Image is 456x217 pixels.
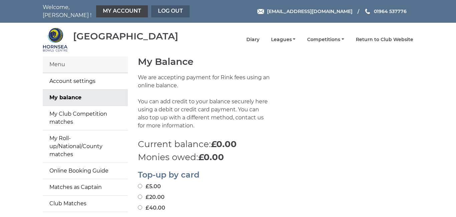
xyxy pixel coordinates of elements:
a: Diary [246,36,259,43]
a: Account settings [43,73,128,89]
input: £5.00 [138,184,142,188]
label: £20.00 [138,193,165,201]
a: My Account [96,5,148,17]
h1: My Balance [138,57,413,67]
a: Log out [151,5,190,17]
p: Monies owed: [138,151,413,164]
p: We are accepting payment for Rink fees using an online balance. You can add credit to your balanc... [138,74,271,138]
div: [GEOGRAPHIC_DATA] [73,31,178,41]
a: Competitions [307,36,344,43]
a: Leagues [271,36,296,43]
img: Email [257,9,264,14]
img: Phone us [365,9,370,14]
p: Current balance: [138,138,413,151]
label: £5.00 [138,183,161,191]
strong: £0.00 [211,139,237,149]
label: £40.00 [138,204,165,212]
a: Return to Club Website [356,36,413,43]
a: My Club Competition matches [43,106,128,130]
span: 01964 537776 [374,8,407,14]
a: My Roll-up/National/County matches [43,130,128,162]
input: £40.00 [138,205,142,210]
a: Email [EMAIL_ADDRESS][DOMAIN_NAME] [257,8,353,15]
strong: £0.00 [198,152,224,162]
h2: Top-up by card [138,171,413,179]
a: Phone us 01964 537776 [364,8,407,15]
span: [EMAIL_ADDRESS][DOMAIN_NAME] [267,8,353,14]
a: Online Booking Guide [43,163,128,179]
a: My balance [43,90,128,106]
a: Matches as Captain [43,179,128,195]
a: Club Matches [43,196,128,212]
nav: Welcome, [PERSON_NAME] ! [43,3,191,19]
img: Hornsea Bowls Centre [43,27,68,52]
div: Menu [43,57,128,73]
input: £20.00 [138,195,142,199]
